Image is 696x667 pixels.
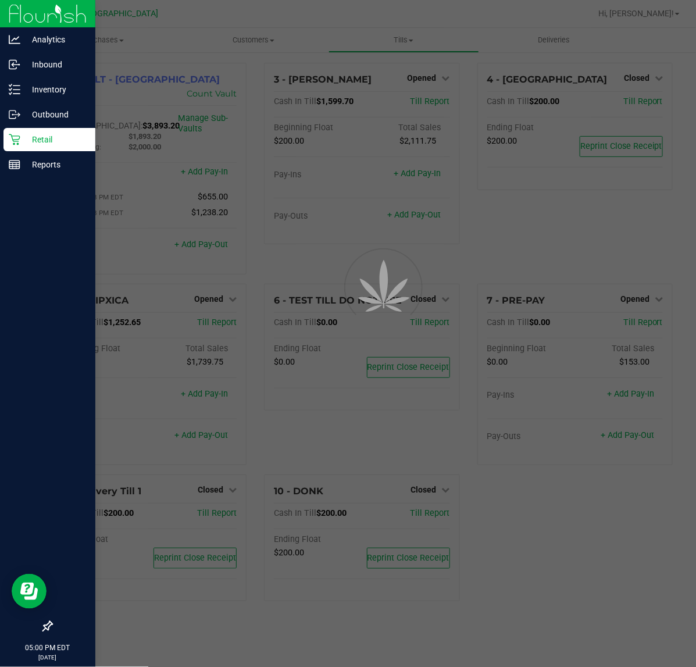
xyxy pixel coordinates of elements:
p: Outbound [20,108,90,122]
inline-svg: Inventory [9,84,20,95]
inline-svg: Inbound [9,59,20,70]
inline-svg: Retail [9,134,20,145]
inline-svg: Analytics [9,34,20,45]
inline-svg: Outbound [9,109,20,120]
p: Retail [20,133,90,147]
p: Inbound [20,58,90,72]
p: 05:00 PM EDT [5,643,90,653]
inline-svg: Reports [9,159,20,170]
p: Analytics [20,33,90,47]
p: Reports [20,158,90,172]
p: [DATE] [5,653,90,662]
iframe: Resource center [12,574,47,609]
p: Inventory [20,83,90,97]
